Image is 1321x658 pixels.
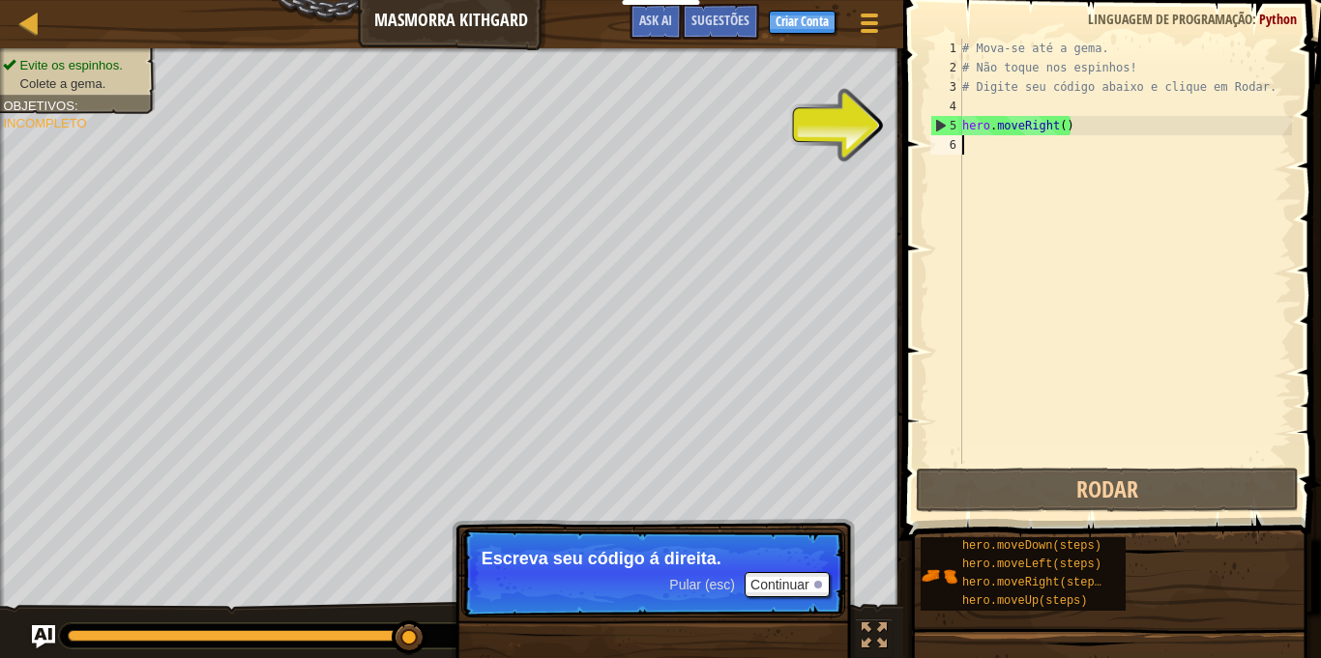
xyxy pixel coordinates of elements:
span: hero.moveLeft(steps) [962,558,1101,571]
div: 2 [930,58,962,77]
span: Linguagem de programação [1088,10,1252,28]
button: Rodar [916,468,1299,512]
button: Ask AI [32,625,55,648]
li: Colete a gema. [3,74,144,93]
span: Incompleto [3,116,86,129]
button: Continuar [745,572,830,597]
p: Escreva seu código á direita. [482,549,825,568]
span: Ask AI [639,11,672,29]
span: hero.moveUp(steps) [962,594,1088,608]
div: 6 [930,135,962,155]
button: Ask AI [630,4,682,40]
button: Criar Conta [769,11,836,34]
span: Pular (esc) [669,577,735,592]
span: Sugestões [691,11,749,29]
span: : [74,99,78,112]
div: 5 [931,116,962,135]
span: hero.moveDown(steps) [962,539,1101,553]
div: 1 [930,39,962,58]
span: Colete a gema. [20,76,106,90]
span: hero.moveRight(steps) [962,576,1108,589]
li: Evite os espinhos. [3,57,144,75]
div: 3 [930,77,962,97]
span: Python [1259,10,1297,28]
span: Objetivos [3,99,74,112]
span: : [1252,10,1259,28]
img: portrait.png [921,558,957,594]
button: Mostrar menu do jogo [845,4,894,49]
div: 4 [930,97,962,116]
span: Evite os espinhos. [20,58,123,72]
button: Toggle fullscreen [855,618,894,658]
